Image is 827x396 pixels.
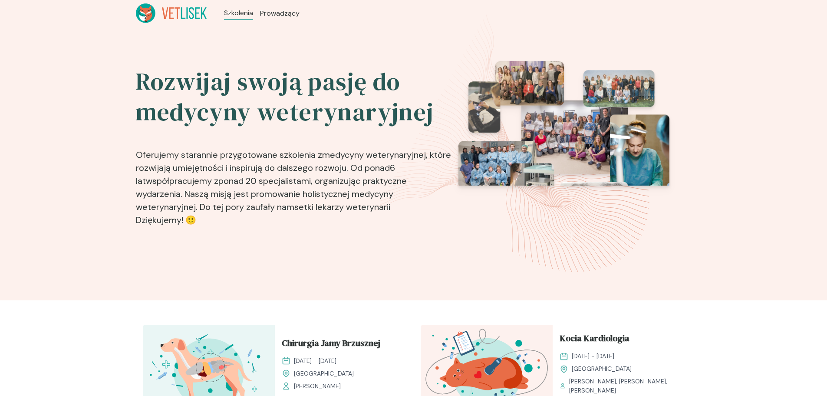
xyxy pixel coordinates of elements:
[136,134,453,230] p: Oferujemy starannie przygotowane szkolenia z , które rozwijają umiejętności i inspirują do dalsze...
[218,175,311,186] b: ponad 20 specjalistami
[224,8,253,18] a: Szkolenia
[136,67,453,127] h2: Rozwijaj swoją pasję do medycyny weterynaryjnej
[572,352,614,361] span: [DATE] - [DATE]
[260,8,300,19] a: Prowadzący
[294,201,390,213] b: setki lekarzy weterynarii
[572,364,632,373] span: [GEOGRAPHIC_DATA]
[560,332,629,348] span: Kocia Kardiologia
[322,149,426,160] b: medycyny weterynaryjnej
[458,61,669,233] img: eventsPhotosRoll2.png
[560,332,678,348] a: Kocia Kardiologia
[282,336,380,353] span: Chirurgia Jamy Brzusznej
[569,377,677,395] span: [PERSON_NAME], [PERSON_NAME], [PERSON_NAME]
[294,382,341,391] span: [PERSON_NAME]
[294,369,354,378] span: [GEOGRAPHIC_DATA]
[294,356,336,366] span: [DATE] - [DATE]
[282,336,400,353] a: Chirurgia Jamy Brzusznej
